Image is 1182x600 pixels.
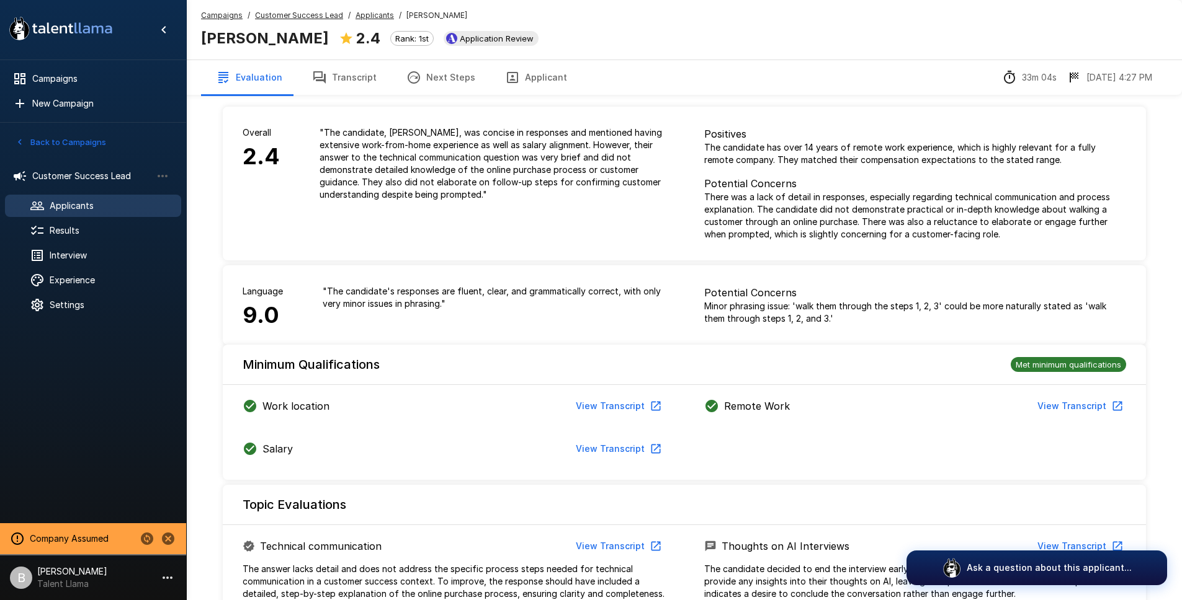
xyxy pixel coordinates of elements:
[704,126,1126,141] p: Positives
[967,562,1132,574] p: Ask a question about this applicant...
[260,539,382,554] p: Technical communication
[201,60,297,95] button: Evaluation
[399,9,401,22] span: /
[243,298,283,333] h6: 9.0
[704,300,1126,325] p: Minor phrasing issue: 'walk them through the steps 1, 2, 3' could be more naturally stated as 'wa...
[942,558,962,578] img: logo_glasses@2x.png
[1032,535,1126,558] button: View Transcript
[1002,70,1057,85] div: The time between starting and completing the interview
[243,139,280,175] h6: 2.4
[243,285,283,298] p: Language
[356,11,394,20] u: Applicants
[406,9,467,22] span: [PERSON_NAME]
[243,355,380,374] h6: Minimum Qualifications
[262,399,329,413] p: Work location
[1022,71,1057,84] p: 33m 04s
[391,33,433,43] span: Rank: 1st
[704,141,1126,166] p: The candidate has over 14 years of remote work experience, which is highly relevant for a fully r...
[571,395,665,418] button: View Transcript
[446,33,457,44] img: ashbyhq_logo.jpeg
[490,60,582,95] button: Applicant
[444,31,539,46] div: View profile in Ashby
[320,126,665,201] p: " The candidate, [PERSON_NAME], was concise in responses and mentioned having extensive work-from...
[248,9,250,22] span: /
[704,191,1126,240] p: There was a lack of detail in responses, especially regarding technical communication and process...
[1032,395,1126,418] button: View Transcript
[571,438,665,461] button: View Transcript
[243,563,665,600] p: The answer lacks detail and does not address the specific process steps needed for technical comm...
[704,176,1126,191] p: Potential Concerns
[1086,71,1152,84] p: [DATE] 4:27 PM
[704,285,1126,300] p: Potential Concerns
[724,399,790,413] p: Remote Work
[323,285,665,310] p: " The candidate's responses are fluent, clear, and grammatically correct, with only very minor is...
[571,535,665,558] button: View Transcript
[455,33,539,43] span: Application Review
[1067,70,1152,85] div: The date and time when the interview was completed
[392,60,490,95] button: Next Steps
[243,126,280,139] p: Overall
[243,495,346,514] h6: Topic Evaluations
[907,550,1167,585] button: Ask a question about this applicant...
[297,60,392,95] button: Transcript
[262,441,293,456] p: Salary
[255,11,343,20] u: Customer Success Lead
[201,29,329,47] b: [PERSON_NAME]
[348,9,351,22] span: /
[356,29,380,47] b: 2.4
[704,563,1126,600] p: The candidate decided to end the interview early without further responses. Their answer does not...
[1011,360,1126,369] span: Met minimum qualifications
[201,11,243,20] u: Campaigns
[722,539,849,554] p: Thoughts on AI Interviews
